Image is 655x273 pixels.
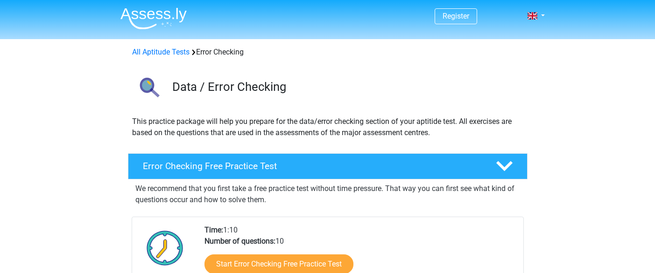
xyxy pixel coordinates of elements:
[128,69,168,109] img: error checking
[128,47,527,58] div: Error Checking
[143,161,481,171] h4: Error Checking Free Practice Test
[204,225,223,234] b: Time:
[172,80,520,94] h3: Data / Error Checking
[135,183,520,205] p: We recommend that you first take a free practice test without time pressure. That way you can fir...
[132,116,523,138] p: This practice package will help you prepare for the data/error checking section of your aptitide ...
[120,7,187,29] img: Assessly
[443,12,469,20] a: Register
[141,225,189,271] img: Clock
[132,48,190,56] a: All Aptitude Tests
[124,153,531,179] a: Error Checking Free Practice Test
[204,237,275,246] b: Number of questions:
